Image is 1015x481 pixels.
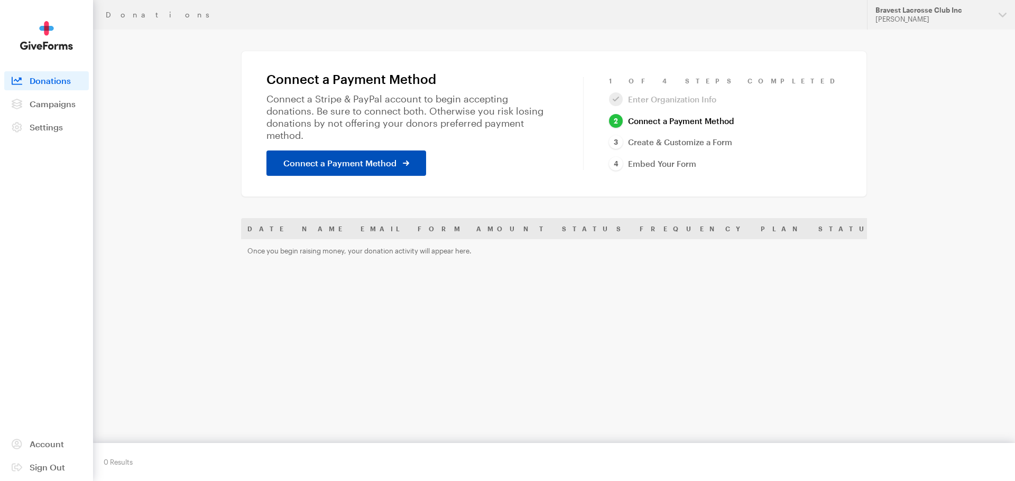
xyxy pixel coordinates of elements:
[283,157,396,169] span: Connect a Payment Method
[30,462,65,472] span: Sign Out
[296,218,354,239] th: Name
[20,21,73,50] img: GiveForms
[104,454,133,470] div: 0 Results
[4,118,89,137] a: Settings
[411,218,470,239] th: Form
[609,114,734,128] a: Connect a Payment Method
[266,150,426,176] a: Connect a Payment Method
[4,95,89,114] a: Campaigns
[4,458,89,477] a: Sign Out
[633,218,754,239] th: Frequency
[4,71,89,90] a: Donations
[354,218,411,239] th: Email
[266,93,558,142] p: Connect a Stripe & PayPal account to begin accepting donations. Be sure to connect both. Otherwis...
[30,99,76,109] span: Campaigns
[4,435,89,454] a: Account
[241,218,296,239] th: Date
[30,439,64,449] span: Account
[875,15,990,24] div: [PERSON_NAME]
[875,6,990,15] div: Bravest Lacrosse Club Inc
[609,77,842,85] div: 1 of 4 Steps Completed
[470,218,556,239] th: Amount
[556,218,633,239] th: Status
[30,76,71,86] span: Donations
[609,135,732,149] a: Create & Customize a Form
[609,157,696,171] a: Embed Your Form
[754,218,890,239] th: Plan Status
[30,122,63,132] span: Settings
[266,72,558,87] h1: Connect a Payment Method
